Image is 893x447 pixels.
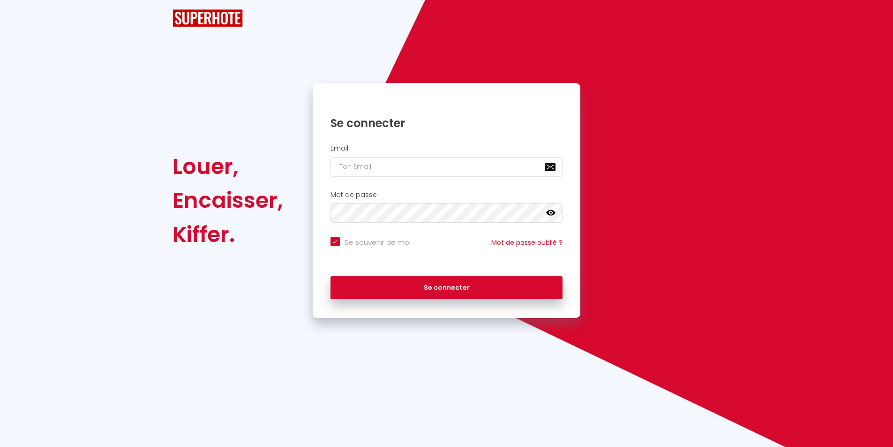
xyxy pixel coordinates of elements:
[173,183,283,217] div: Encaisser,
[491,238,563,247] a: Mot de passe oublié ?
[173,9,243,27] img: SuperHote logo
[330,191,563,199] h2: Mot de passe
[173,218,283,251] div: Kiffer.
[330,276,563,300] button: Se connecter
[330,144,563,152] h2: Email
[330,157,563,177] input: Ton Email
[330,116,563,130] h1: Se connecter
[173,150,283,183] div: Louer,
